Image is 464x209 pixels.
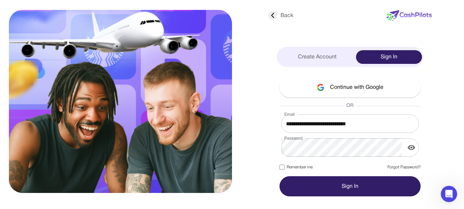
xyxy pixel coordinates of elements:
button: display the password [405,141,418,154]
button: Continue with Google [279,77,421,97]
img: google-logo.svg [317,84,325,91]
label: Remember me [279,164,313,170]
div: Sign In [356,50,422,64]
button: Sign In [279,176,421,196]
div: Create Account [278,50,356,64]
div: Back [268,12,293,20]
img: new-logo.svg [386,10,432,21]
iframe: Intercom live chat [441,186,457,202]
span: OR [344,102,356,109]
label: Password [284,135,303,141]
label: Email [284,111,295,117]
img: sing-in.svg [9,10,232,193]
input: Remember me [279,165,285,170]
a: Forgot Password? [387,164,421,170]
